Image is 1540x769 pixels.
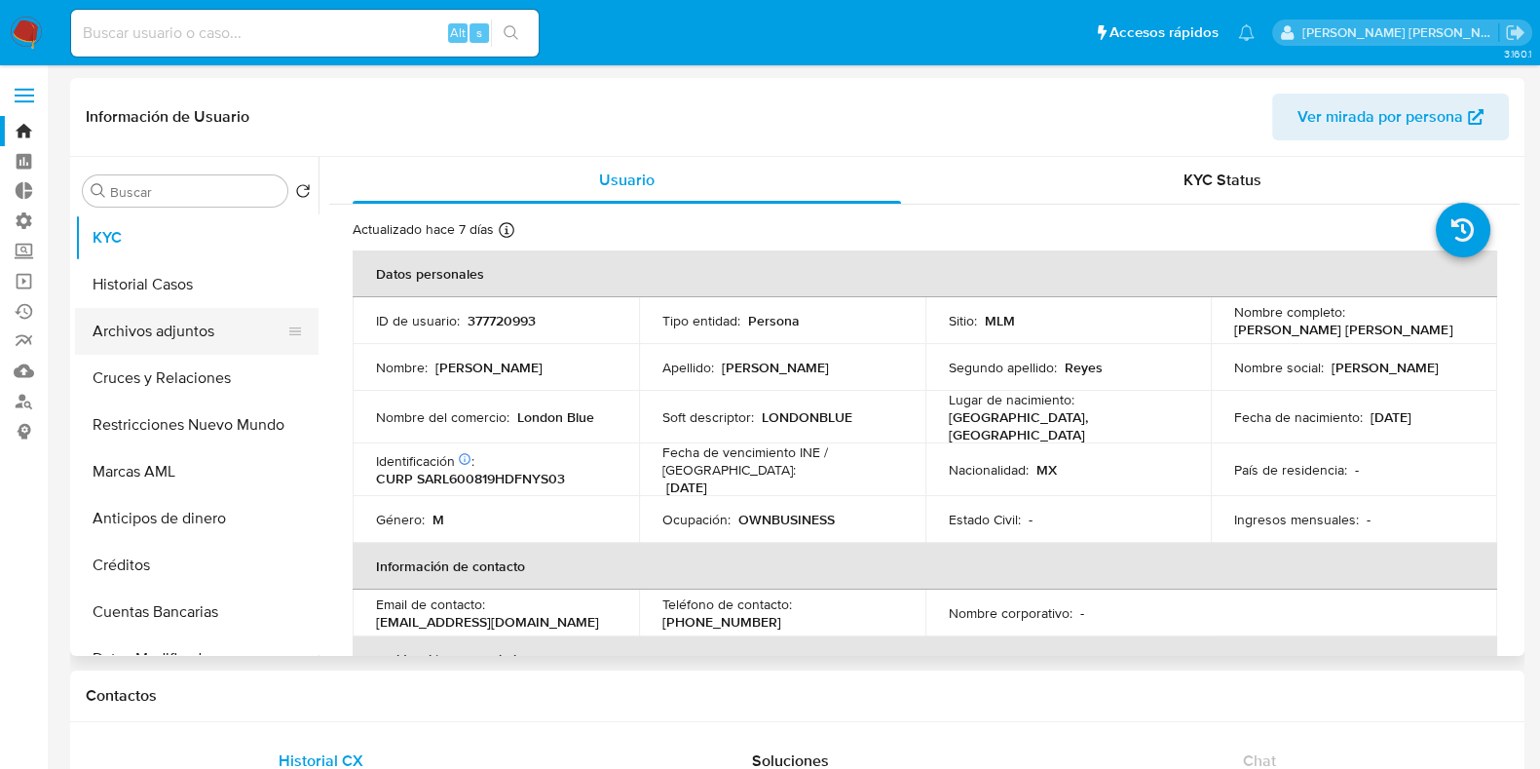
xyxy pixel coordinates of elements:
[1302,23,1499,42] p: daniela.lagunesrodriguez@mercadolibre.com.mx
[666,479,707,496] p: [DATE]
[949,408,1181,443] p: [GEOGRAPHIC_DATA], [GEOGRAPHIC_DATA]
[1234,408,1363,426] p: Fecha de nacimiento :
[662,596,792,613] p: Teléfono de contacto :
[949,461,1029,479] p: Nacionalidad :
[1234,511,1359,528] p: Ingresos mensuales :
[748,312,800,329] p: Persona
[985,312,1015,329] p: MLM
[1355,461,1359,479] p: -
[376,408,509,426] p: Nombre del comercio :
[376,452,474,470] p: Identificación :
[662,613,781,631] p: [PHONE_NUMBER]
[949,391,1074,408] p: Lugar de nacimiento :
[86,107,249,127] h1: Información de Usuario
[376,359,428,376] p: Nombre :
[722,359,829,376] p: [PERSON_NAME]
[75,308,303,355] button: Archivos adjuntos
[1183,169,1261,191] span: KYC Status
[1505,22,1525,43] a: Salir
[376,511,425,528] p: Género :
[1080,604,1084,622] p: -
[71,20,539,46] input: Buscar usuario o caso...
[1036,461,1057,479] p: MX
[491,19,531,47] button: search-icon
[662,443,902,479] p: Fecha de vencimiento INE / [GEOGRAPHIC_DATA] :
[86,686,1509,706] h1: Contactos
[91,183,106,199] button: Buscar
[1234,303,1345,321] p: Nombre completo :
[353,220,494,239] p: Actualizado hace 7 días
[75,542,319,589] button: Créditos
[1371,408,1411,426] p: [DATE]
[75,448,319,495] button: Marcas AML
[1234,321,1452,338] p: [PERSON_NAME] [PERSON_NAME]
[662,312,740,329] p: Tipo entidad :
[75,355,319,402] button: Cruces y Relaciones
[75,261,319,308] button: Historial Casos
[662,408,754,426] p: Soft descriptor :
[432,511,444,528] p: M
[949,604,1072,622] p: Nombre corporativo :
[1234,461,1347,479] p: País de residencia :
[353,250,1497,297] th: Datos personales
[75,214,319,261] button: KYC
[1297,94,1463,140] span: Ver mirada por persona
[662,359,714,376] p: Apellido :
[376,470,565,487] p: CURP SARL600819HDFNYS03
[376,596,485,613] p: Email de contacto :
[476,23,482,42] span: s
[75,635,319,682] button: Datos Modificados
[949,312,977,329] p: Sitio :
[1238,24,1255,41] a: Notificaciones
[1272,94,1509,140] button: Ver mirada por persona
[353,636,1497,683] th: Verificación y cumplimiento
[110,183,280,201] input: Buscar
[295,183,311,205] button: Volver al orden por defecto
[75,402,319,448] button: Restricciones Nuevo Mundo
[376,613,599,631] p: [EMAIL_ADDRESS][DOMAIN_NAME]
[662,511,731,528] p: Ocupación :
[1065,359,1103,376] p: Reyes
[1234,359,1324,376] p: Nombre social :
[468,312,536,329] p: 377720993
[376,312,460,329] p: ID de usuario :
[353,543,1497,590] th: Información de contacto
[762,408,852,426] p: LONDONBLUE
[949,511,1021,528] p: Estado Civil :
[738,511,835,528] p: OWNBUSINESS
[1109,22,1219,43] span: Accesos rápidos
[1029,511,1033,528] p: -
[75,589,319,635] button: Cuentas Bancarias
[517,408,594,426] p: London Blue
[599,169,655,191] span: Usuario
[949,359,1057,376] p: Segundo apellido :
[450,23,466,42] span: Alt
[1332,359,1439,376] p: [PERSON_NAME]
[1367,511,1371,528] p: -
[435,359,543,376] p: [PERSON_NAME]
[75,495,319,542] button: Anticipos de dinero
